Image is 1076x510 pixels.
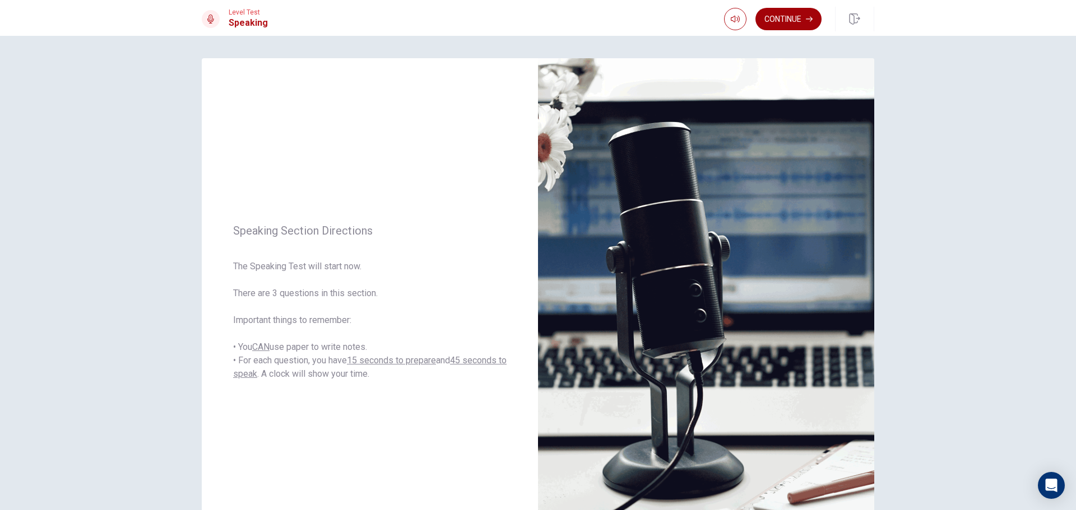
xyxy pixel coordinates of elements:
span: Speaking Section Directions [233,224,507,237]
span: Level Test [229,8,268,16]
u: CAN [252,341,270,352]
h1: Speaking [229,16,268,30]
span: The Speaking Test will start now. There are 3 questions in this section. Important things to reme... [233,260,507,381]
div: Open Intercom Messenger [1038,472,1065,499]
u: 15 seconds to prepare [347,355,436,366]
button: Continue [755,8,822,30]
